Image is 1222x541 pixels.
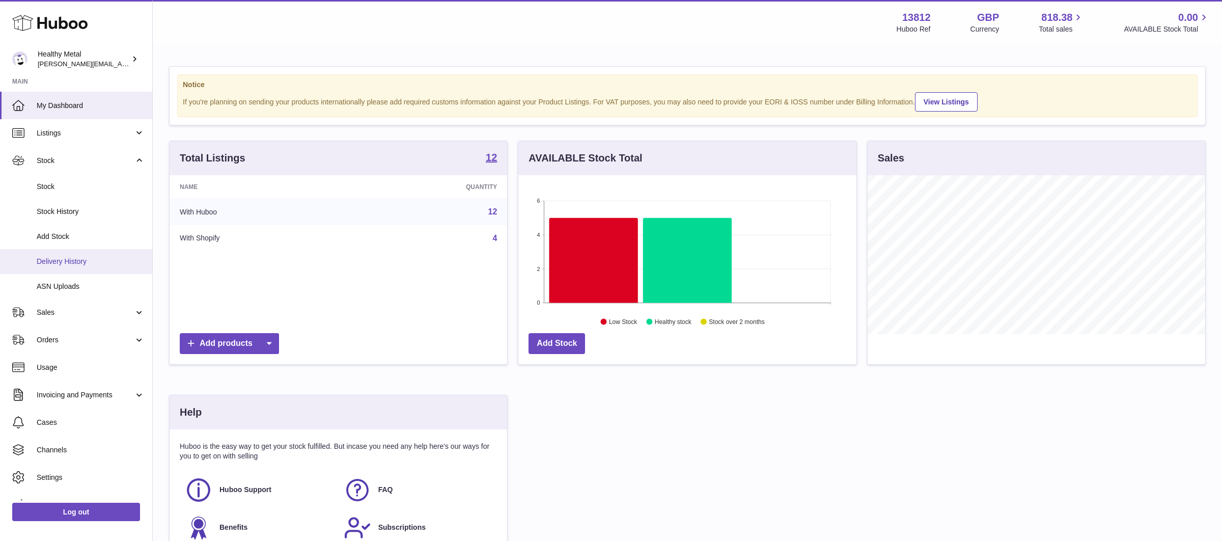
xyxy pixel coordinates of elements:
div: Currency [970,24,999,34]
span: Orders [37,335,134,345]
span: Listings [37,128,134,138]
span: Stock [37,156,134,166]
span: Huboo Support [219,485,271,495]
span: 0.00 [1178,11,1198,24]
a: Add products [180,333,279,354]
a: 12 [486,152,497,165]
text: Stock over 2 months [709,318,765,326]
span: Usage [37,363,145,372]
a: 0.00 AVAILABLE Stock Total [1124,11,1210,34]
span: Settings [37,473,145,482]
strong: 13812 [902,11,931,24]
span: Add Stock [37,232,145,241]
a: 12 [488,207,497,216]
strong: 12 [486,152,497,163]
span: Delivery History [37,257,145,266]
strong: Notice [183,80,1192,90]
span: Cases [37,418,145,427]
span: AVAILABLE Stock Total [1124,24,1210,34]
text: 6 [537,198,540,204]
text: Healthy stock [655,318,692,326]
a: 4 [492,234,497,242]
text: 0 [537,300,540,306]
span: Benefits [219,523,247,532]
p: Huboo is the easy way to get your stock fulfilled. But incase you need any help here's our ways f... [180,442,497,461]
span: Stock [37,182,145,192]
text: 2 [537,266,540,272]
div: If you're planning on sending your products internationally please add required customs informati... [183,91,1192,112]
h3: AVAILABLE Stock Total [529,151,642,165]
a: View Listings [915,92,978,112]
span: Stock History [37,207,145,217]
a: 818.38 Total sales [1039,11,1084,34]
img: jose@healthy-metal.com [12,51,27,67]
span: Subscriptions [378,523,426,532]
span: Channels [37,445,145,455]
th: Quantity [352,175,508,199]
div: Healthy Metal [38,49,129,69]
span: FAQ [378,485,393,495]
td: With Huboo [170,199,352,225]
a: Add Stock [529,333,585,354]
span: Invoicing and Payments [37,390,134,400]
span: My Dashboard [37,101,145,111]
strong: GBP [977,11,999,24]
span: [PERSON_NAME][EMAIL_ADDRESS][DOMAIN_NAME] [38,60,204,68]
text: 4 [537,232,540,238]
span: ASN Uploads [37,282,145,291]
a: Log out [12,503,140,521]
text: Low Stock [609,318,637,326]
a: Huboo Support [185,476,334,504]
div: Huboo Ref [897,24,931,34]
span: Sales [37,308,134,317]
h3: Sales [878,151,904,165]
span: 818.38 [1041,11,1072,24]
td: With Shopify [170,225,352,252]
th: Name [170,175,352,199]
h3: Total Listings [180,151,245,165]
span: Total sales [1039,24,1084,34]
h3: Help [180,405,202,419]
a: FAQ [344,476,492,504]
